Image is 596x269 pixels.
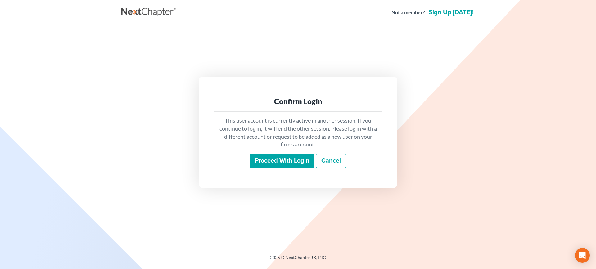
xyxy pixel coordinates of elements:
div: 2025 © NextChapterBK, INC [121,254,475,266]
input: Proceed with login [250,154,314,168]
a: Sign up [DATE]! [427,9,475,16]
div: Confirm Login [219,96,377,106]
p: This user account is currently active in another session. If you continue to log in, it will end ... [219,117,377,149]
div: Open Intercom Messenger [575,248,590,263]
a: Cancel [316,154,346,168]
strong: Not a member? [391,9,425,16]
